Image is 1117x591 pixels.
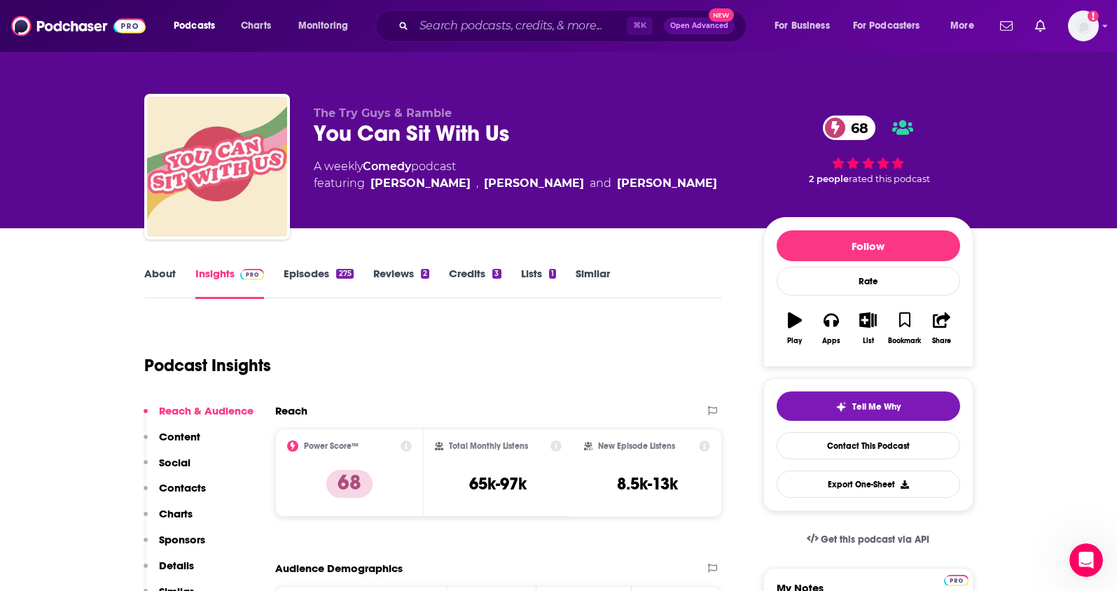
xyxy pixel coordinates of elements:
[835,401,847,412] img: tell me why sparkle
[944,573,969,586] a: Pro website
[1029,14,1051,38] a: Show notifications dropdown
[370,175,471,192] a: Becky Habersberger
[923,303,959,354] button: Share
[1068,11,1099,41] img: User Profile
[822,337,840,345] div: Apps
[863,337,874,345] div: List
[174,16,215,36] span: Podcasts
[195,267,265,299] a: InsightsPodchaser Pro
[849,303,886,354] button: List
[844,15,941,37] button: open menu
[549,269,556,279] div: 1
[670,22,728,29] span: Open Advanced
[284,267,353,299] a: Episodes275
[326,470,373,498] p: 68
[484,175,584,192] a: Ariel Fulmer
[1068,11,1099,41] span: Logged in as kochristina
[298,16,348,36] span: Monitoring
[232,15,279,37] a: Charts
[852,401,901,412] span: Tell Me Why
[421,269,429,279] div: 2
[853,16,920,36] span: For Podcasters
[159,559,194,572] p: Details
[821,534,929,545] span: Get this podcast via API
[823,116,875,140] a: 68
[809,174,849,184] span: 2 people
[941,15,992,37] button: open menu
[373,267,429,299] a: Reviews2
[314,175,717,192] span: featuring
[944,575,969,586] img: Podchaser Pro
[777,267,960,295] div: Rate
[144,481,206,507] button: Contacts
[449,267,501,299] a: Credits3
[159,507,193,520] p: Charts
[164,15,233,37] button: open menu
[389,10,760,42] div: Search podcasts, credits, & more...
[627,17,653,35] span: ⌘ K
[11,13,146,39] img: Podchaser - Follow, Share and Rate Podcasts
[950,16,974,36] span: More
[576,267,610,299] a: Similar
[617,473,678,494] h3: 8.5k-13k
[1068,11,1099,41] button: Show profile menu
[144,559,194,585] button: Details
[304,441,359,451] h2: Power Score™
[492,269,501,279] div: 3
[617,175,717,192] a: Maggie Bustamante
[765,15,847,37] button: open menu
[476,175,478,192] span: ,
[336,269,353,279] div: 275
[777,391,960,421] button: tell me why sparkleTell Me Why
[159,404,254,417] p: Reach & Audience
[1069,543,1103,577] iframe: Intercom live chat
[147,97,287,237] img: You Can Sit With Us
[414,15,627,37] input: Search podcasts, credits, & more...
[837,116,875,140] span: 68
[289,15,366,37] button: open menu
[796,522,941,557] a: Get this podcast via API
[1088,11,1099,22] svg: Add a profile image
[275,562,403,575] h2: Audience Demographics
[777,471,960,498] button: Export One-Sheet
[314,106,452,120] span: The Try Guys & Ramble
[849,174,930,184] span: rated this podcast
[144,404,254,430] button: Reach & Audience
[932,337,951,345] div: Share
[314,158,717,192] div: A weekly podcast
[144,430,200,456] button: Content
[144,507,193,533] button: Charts
[240,269,265,280] img: Podchaser Pro
[241,16,271,36] span: Charts
[994,14,1018,38] a: Show notifications dropdown
[887,303,923,354] button: Bookmark
[787,337,802,345] div: Play
[590,175,611,192] span: and
[144,267,176,299] a: About
[159,481,206,494] p: Contacts
[709,8,734,22] span: New
[598,441,675,451] h2: New Episode Listens
[777,303,813,354] button: Play
[664,18,735,34] button: Open AdvancedNew
[275,404,307,417] h2: Reach
[813,303,849,354] button: Apps
[763,106,973,193] div: 68 2 peoplerated this podcast
[449,441,528,451] h2: Total Monthly Listens
[144,533,205,559] button: Sponsors
[159,533,205,546] p: Sponsors
[777,432,960,459] a: Contact This Podcast
[888,337,921,345] div: Bookmark
[144,456,190,482] button: Social
[777,230,960,261] button: Follow
[363,160,411,173] a: Comedy
[521,267,556,299] a: Lists1
[469,473,527,494] h3: 65k-97k
[144,355,271,376] h1: Podcast Insights
[775,16,830,36] span: For Business
[159,430,200,443] p: Content
[159,456,190,469] p: Social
